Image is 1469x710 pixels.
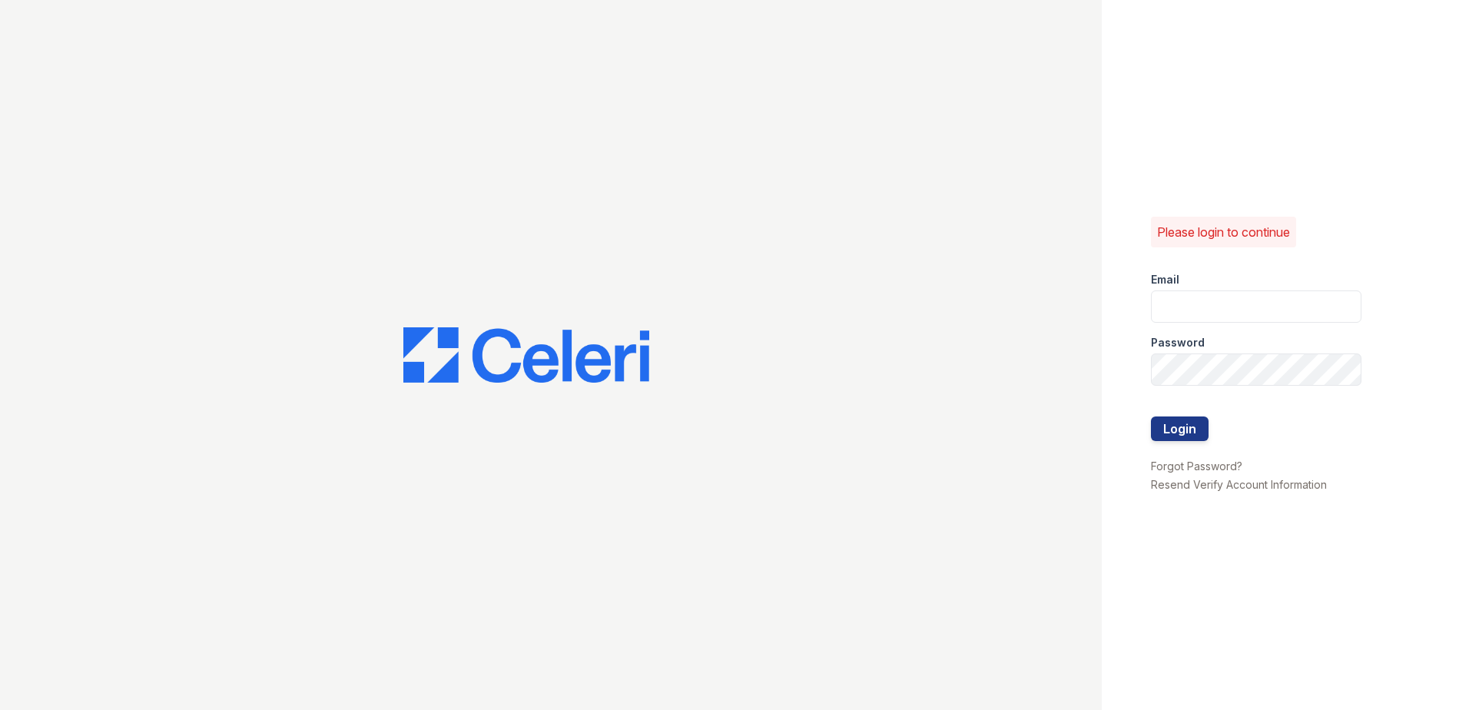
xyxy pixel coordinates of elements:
img: CE_Logo_Blue-a8612792a0a2168367f1c8372b55b34899dd931a85d93a1a3d3e32e68fde9ad4.png [403,327,649,383]
a: Forgot Password? [1151,460,1242,473]
button: Login [1151,416,1209,441]
a: Resend Verify Account Information [1151,478,1327,491]
label: Email [1151,272,1179,287]
label: Password [1151,335,1205,350]
p: Please login to continue [1157,223,1290,241]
